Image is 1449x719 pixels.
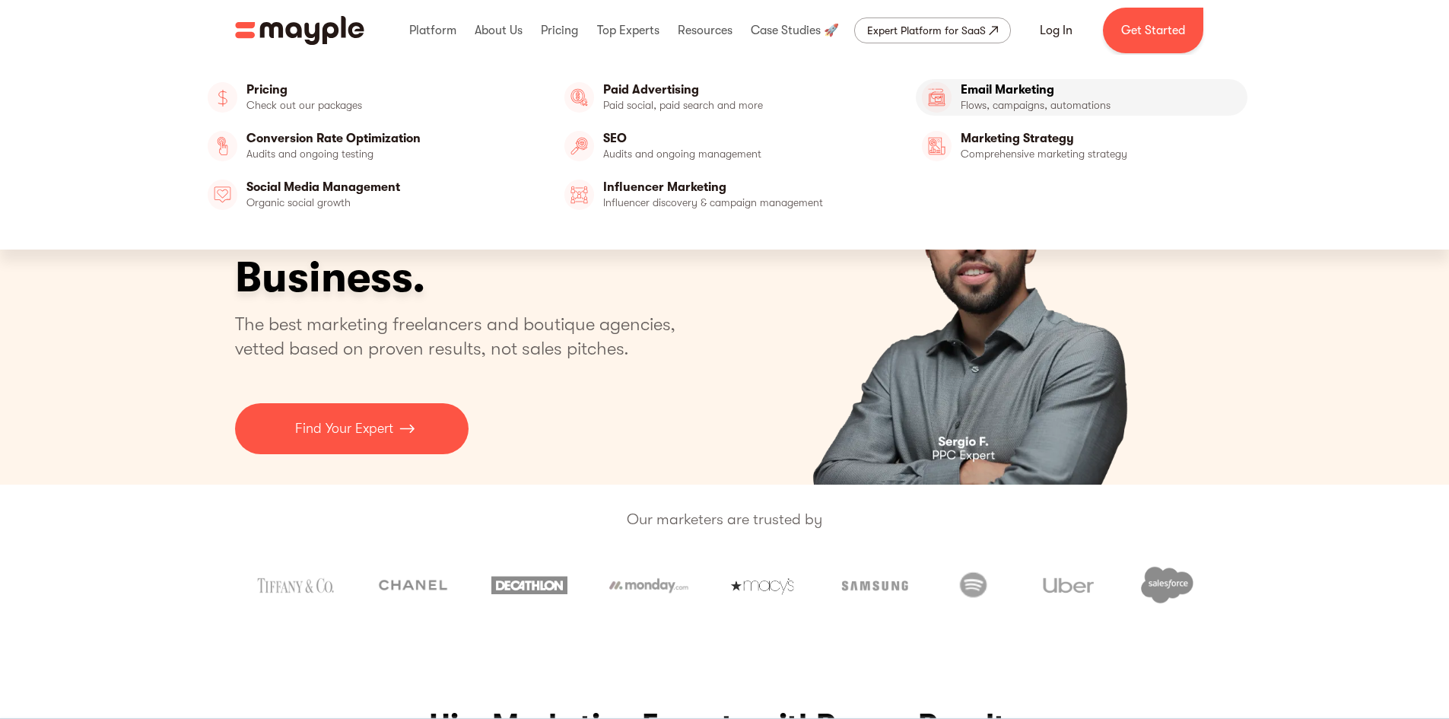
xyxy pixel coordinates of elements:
div: Pricing [537,6,582,55]
div: Top Experts [593,6,663,55]
a: Find Your Expert [235,403,469,454]
p: Find Your Expert [295,418,393,439]
a: home [235,16,364,45]
div: 1 of 4 [739,61,1215,485]
a: Get Started [1103,8,1203,53]
a: Log In [1022,12,1091,49]
a: Expert Platform for SaaS [854,17,1011,43]
div: About Us [471,6,526,55]
div: Expert Platform for SaaS [867,21,986,40]
img: Mayple logo [235,16,364,45]
p: The best marketing freelancers and boutique agencies, vetted based on proven results, not sales p... [235,312,694,361]
div: carousel [739,61,1215,485]
div: Resources [674,6,736,55]
div: Platform [405,6,460,55]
